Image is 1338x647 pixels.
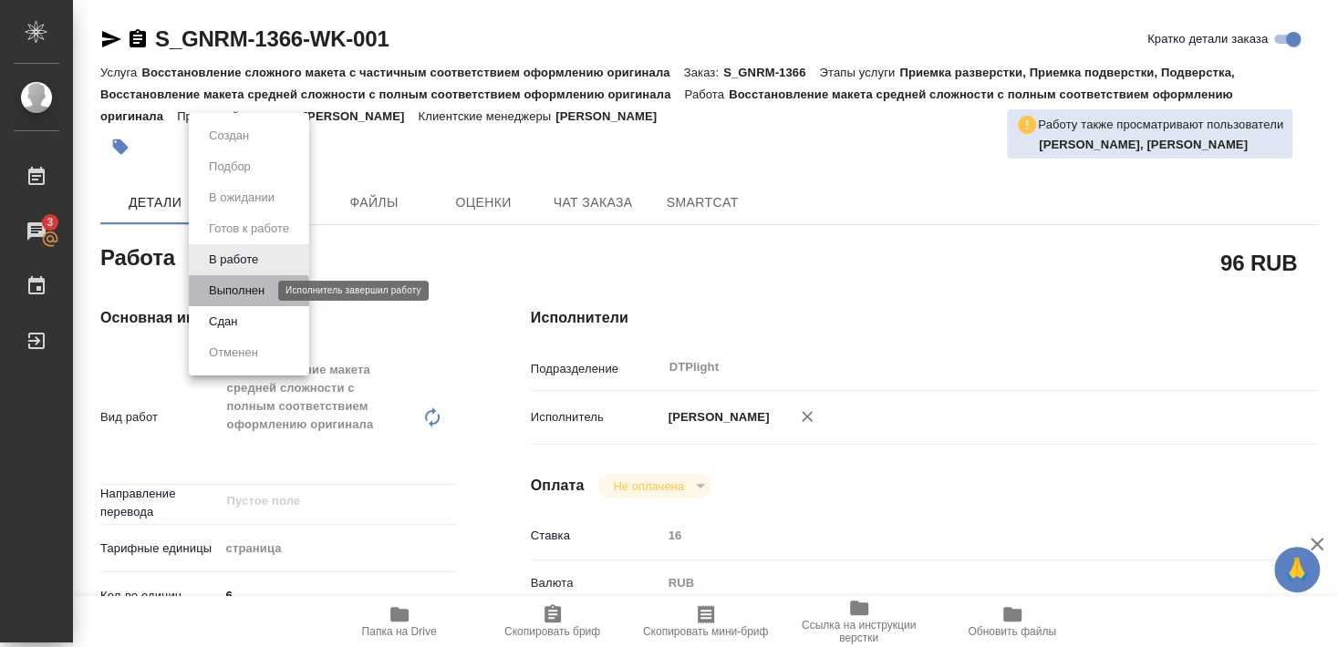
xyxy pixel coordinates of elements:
[203,343,264,363] button: Отменен
[203,219,295,239] button: Готов к работе
[203,250,264,270] button: В работе
[203,126,254,146] button: Создан
[203,188,280,208] button: В ожидании
[203,312,243,332] button: Сдан
[203,157,256,177] button: Подбор
[203,281,270,301] button: Выполнен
